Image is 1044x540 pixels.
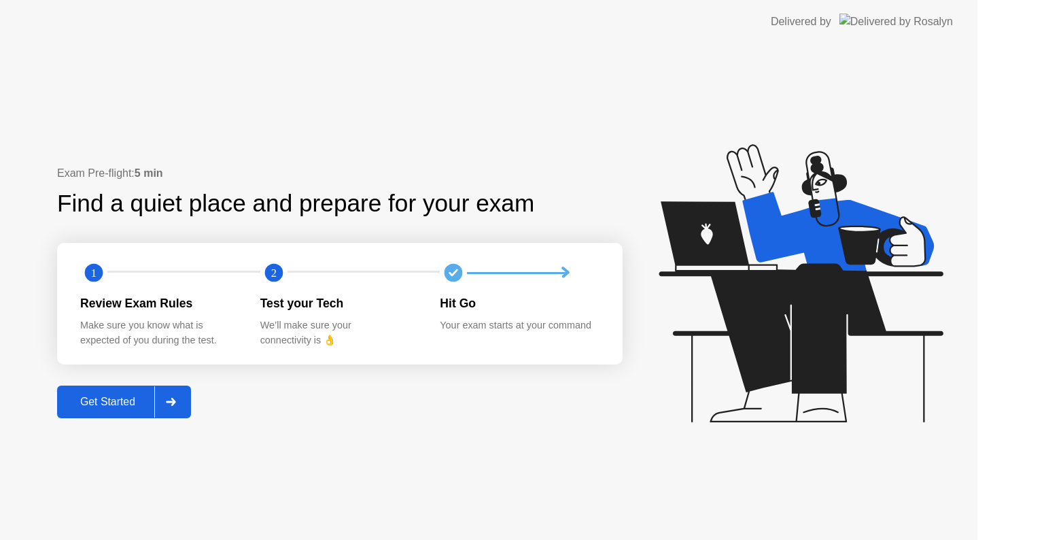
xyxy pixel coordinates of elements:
[260,318,419,348] div: We’ll make sure your connectivity is 👌
[61,396,154,408] div: Get Started
[440,318,598,333] div: Your exam starts at your command
[839,14,953,29] img: Delivered by Rosalyn
[260,294,419,312] div: Test your Tech
[91,267,97,280] text: 1
[57,186,536,222] div: Find a quiet place and prepare for your exam
[271,267,277,280] text: 2
[57,165,623,182] div: Exam Pre-flight:
[440,294,598,312] div: Hit Go
[771,14,831,30] div: Delivered by
[57,386,191,418] button: Get Started
[135,167,163,179] b: 5 min
[80,294,239,312] div: Review Exam Rules
[80,318,239,348] div: Make sure you know what is expected of you during the test.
